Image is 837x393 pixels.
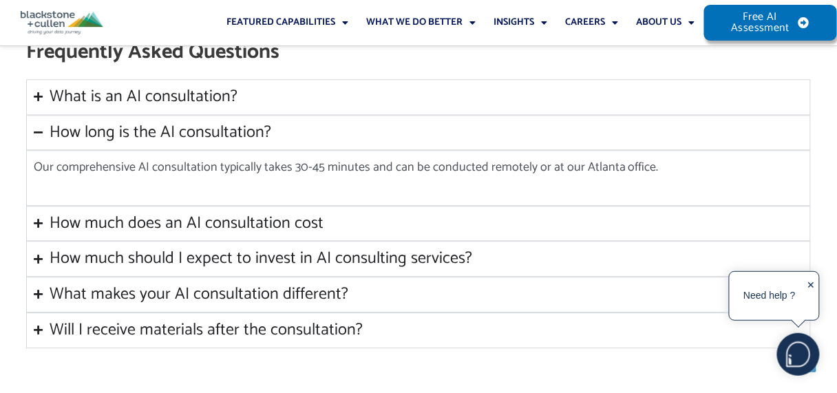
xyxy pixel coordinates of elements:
[26,277,811,312] summary: What makes your AI consultation different?
[34,158,803,178] p: Our comprehensive AI consultation typically takes 30-45 minutes and can be conducted remotely or ...
[50,213,324,234] div: How much does an AI consultation cost
[26,206,811,242] summary: How much does an AI consultation cost
[778,334,819,375] img: users%2F5SSOSaKfQqXq3cFEnIZRYMEs4ra2%2Fmedia%2Fimages%2F-Bulle%20blanche%20sans%20fond%20%2B%20ma...
[50,320,363,341] div: Will I receive materials after the consultation?
[50,123,271,143] div: How long is the AI consultation?
[26,312,811,348] summary: Will I receive materials after the consultation?
[704,5,837,41] a: Free AI Assessment
[50,284,348,305] div: What makes your AI consultation different?
[50,248,472,269] div: How much should I expect to invest in AI consulting services?
[807,275,816,318] div: ✕
[732,274,807,318] div: Need help ?
[26,79,811,115] summary: What is an AI consultation?
[26,39,811,65] h2: Frequently Asked Questions
[26,115,811,151] summary: How long is the AI consultation?
[26,79,811,348] div: Accordion. Open links with Enter or Space, close with Escape, and navigate with Arrow Keys
[732,12,790,34] span: Free AI Assessment
[50,87,237,107] div: What is an AI consultation?
[26,241,811,277] summary: How much should I expect to invest in AI consulting services?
